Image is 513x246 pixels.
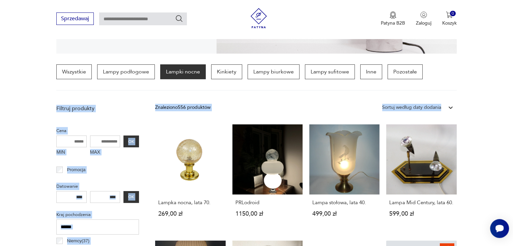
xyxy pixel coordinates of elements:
[305,64,355,79] a: Lampy sufitowe
[442,11,457,26] button: 0Koszyk
[450,11,456,17] div: 0
[67,166,86,174] p: Promocja
[56,127,139,134] p: Cena
[56,105,139,112] p: Filtruj produkty
[360,64,382,79] a: Inne
[123,135,139,147] button: OK
[158,200,222,206] h3: Lampka nocna, lata 70.
[381,20,405,26] p: Patyna B2B
[155,104,210,111] div: Znaleziono 556 produktów
[232,124,303,230] a: PRLodroidPRLodroid1150,00 zł
[90,147,120,158] label: MAX
[235,200,300,206] h3: PRLodroid
[248,64,300,79] a: Lampy biurkowe
[249,8,269,28] img: Patyna - sklep z meblami i dekoracjami vintage
[235,211,300,217] p: 1150,00 zł
[56,183,139,190] p: Datowanie
[160,64,206,79] a: Lampki nocne
[56,17,94,22] a: Sprzedawaj
[388,64,423,79] a: Pozostałe
[381,11,405,26] a: Ikona medaluPatyna B2B
[389,200,453,206] h3: Lampa Mid Century, lata 60.
[390,11,396,19] img: Ikona medalu
[416,11,431,26] button: Zaloguj
[211,64,242,79] a: Kinkiety
[446,11,453,18] img: Ikona koszyka
[386,124,456,230] a: Lampa Mid Century, lata 60.Lampa Mid Century, lata 60.599,00 zł
[158,211,222,217] p: 269,00 zł
[312,211,376,217] p: 499,00 zł
[312,200,376,206] h3: Lampa stołowa, lata 40.
[97,64,155,79] a: Lampy podłogowe
[442,20,457,26] p: Koszyk
[309,124,379,230] a: Lampa stołowa, lata 40.Lampa stołowa, lata 40.499,00 zł
[490,219,509,238] iframe: Smartsupp widget button
[67,237,90,245] p: Niemcy ( 37 )
[381,11,405,26] button: Patyna B2B
[175,14,183,23] button: Szukaj
[416,20,431,26] p: Zaloguj
[123,191,139,203] button: OK
[56,147,87,158] label: MIN
[155,124,225,230] a: Lampka nocna, lata 70.Lampka nocna, lata 70.269,00 zł
[389,211,453,217] p: 599,00 zł
[56,211,139,218] p: Kraj pochodzenia
[56,12,94,25] button: Sprzedawaj
[382,104,441,111] div: Sortuj według daty dodania
[56,64,92,79] a: Wszystkie
[420,11,427,18] img: Ikonka użytkownika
